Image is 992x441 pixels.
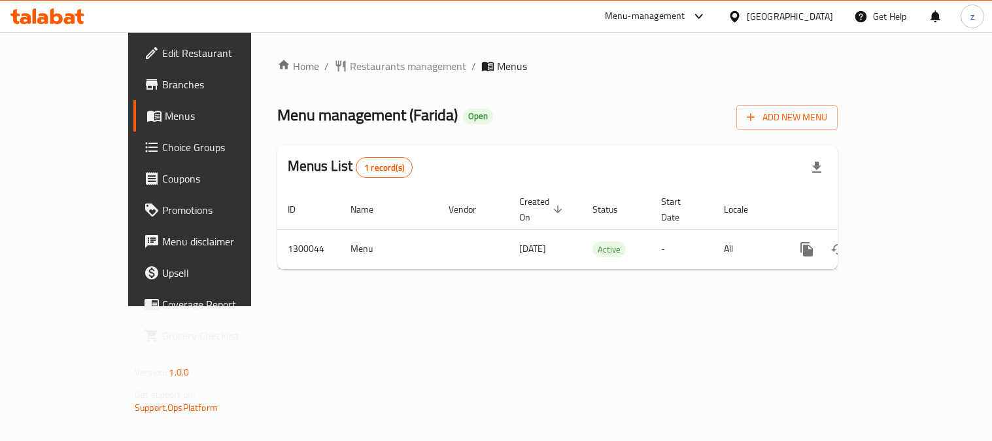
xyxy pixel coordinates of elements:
span: Menus [497,58,527,74]
span: Choice Groups [162,139,283,155]
span: 1.0.0 [169,364,189,381]
a: Upsell [133,257,294,289]
div: Active [592,241,626,257]
a: Coverage Report [133,289,294,320]
span: Coupons [162,171,283,186]
div: Total records count [356,157,413,178]
span: 1 record(s) [356,162,412,174]
span: Locale [724,202,765,217]
span: Created On [519,194,566,225]
a: Menu disclaimer [133,226,294,257]
div: Export file [801,152,832,183]
li: / [324,58,329,74]
span: Restaurants management [350,58,466,74]
h2: Menus List [288,156,413,178]
span: Status [592,202,635,217]
td: All [713,229,781,269]
span: [DATE] [519,240,546,257]
div: Menu-management [605,9,685,24]
span: ID [288,202,313,217]
a: Promotions [133,194,294,226]
span: Upsell [162,265,283,281]
button: more [791,234,823,265]
a: Grocery Checklist [133,320,294,351]
a: Branches [133,69,294,100]
a: Support.OpsPlatform [135,399,218,416]
span: Open [463,111,493,122]
a: Edit Restaurant [133,37,294,69]
span: Menu management ( Farida ) [277,100,458,130]
span: Get support on: [135,386,195,403]
span: Add New Menu [747,109,827,126]
td: - [651,229,713,269]
a: Menus [133,100,294,132]
td: 1300044 [277,229,340,269]
a: Coupons [133,163,294,194]
a: Home [277,58,319,74]
span: Name [351,202,390,217]
span: Coverage Report [162,296,283,312]
nav: breadcrumb [277,58,838,74]
span: Start Date [661,194,698,225]
table: enhanced table [277,190,927,270]
li: / [471,58,476,74]
div: [GEOGRAPHIC_DATA] [747,9,833,24]
a: Choice Groups [133,132,294,163]
div: Open [463,109,493,124]
span: Vendor [449,202,493,217]
span: Promotions [162,202,283,218]
span: Edit Restaurant [162,45,283,61]
span: Branches [162,77,283,92]
span: Grocery Checklist [162,328,283,344]
span: Menu disclaimer [162,234,283,249]
td: Menu [340,229,438,269]
button: Add New Menu [736,105,838,130]
span: Active [592,242,626,257]
span: Version: [135,364,167,381]
span: z [970,9,974,24]
button: Change Status [823,234,854,265]
a: Restaurants management [334,58,466,74]
th: Actions [781,190,927,230]
span: Menus [165,108,283,124]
